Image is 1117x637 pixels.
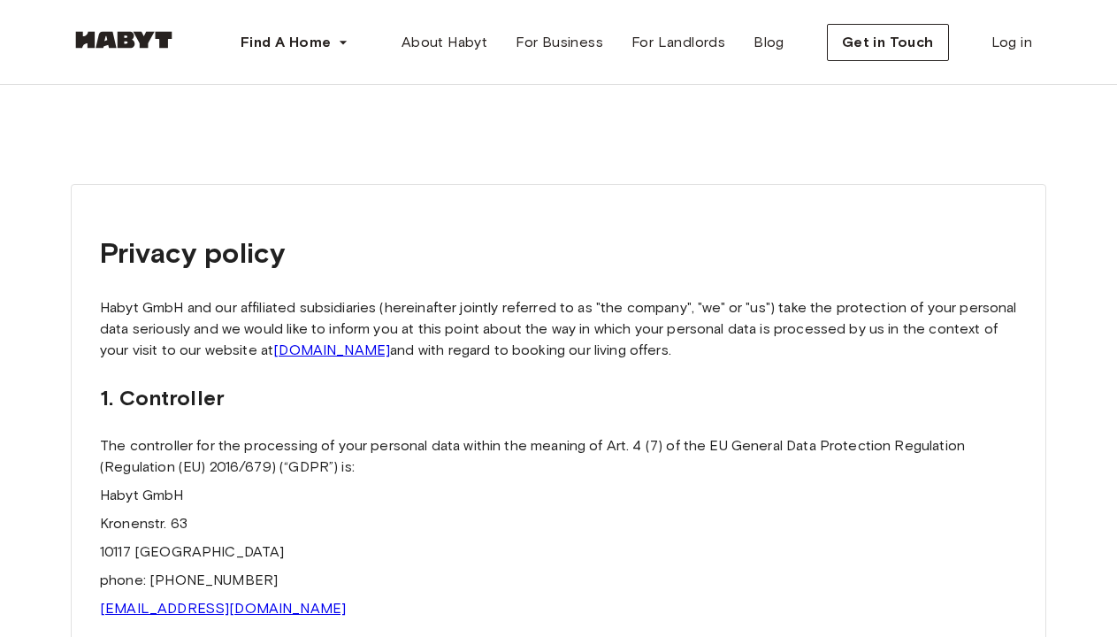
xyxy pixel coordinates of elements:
strong: Privacy policy [100,235,285,270]
a: [EMAIL_ADDRESS][DOMAIN_NAME] [100,600,346,617]
a: For Landlords [617,25,739,60]
p: Habyt GmbH [100,485,1017,506]
p: phone: [PHONE_NUMBER] [100,570,1017,591]
p: Habyt GmbH and our affiliated subsidiaries (hereinafter jointly referred to as "the company", "we... [100,297,1017,361]
a: Blog [739,25,799,60]
span: Find A Home [241,32,331,53]
button: Find A Home [226,25,363,60]
a: [DOMAIN_NAME] [273,342,390,358]
img: Habyt [71,31,177,49]
span: Blog [754,32,784,53]
span: About Habyt [402,32,487,53]
a: Log in [977,25,1046,60]
p: Kronenstr. 63 [100,513,1017,534]
a: For Business [501,25,617,60]
span: For Business [516,32,603,53]
span: Get in Touch [842,32,934,53]
span: Log in [991,32,1032,53]
a: About Habyt [387,25,501,60]
button: Get in Touch [827,24,949,61]
h2: 1. Controller [100,382,1017,414]
p: 10117 [GEOGRAPHIC_DATA] [100,541,1017,563]
span: For Landlords [631,32,725,53]
p: The controller for the processing of your personal data within the meaning of Art. 4 (7) of the E... [100,435,1017,478]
